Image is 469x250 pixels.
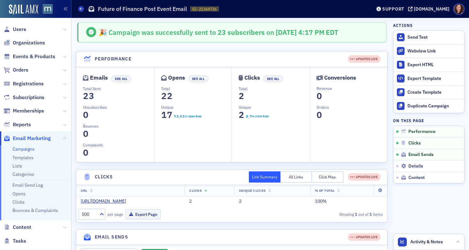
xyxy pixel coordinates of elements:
button: See All [189,75,208,82]
span: Events & Products [13,53,55,60]
button: Click Map [312,171,343,183]
span: 2 [81,90,90,102]
span: Email Marketing [13,135,51,142]
span: Registrations [13,80,44,87]
section: 23 [83,92,94,100]
span: 0 [315,90,324,102]
span: Details [408,163,423,169]
div: Showing out of items [286,211,383,217]
a: Email Marketing [4,135,51,142]
span: Content [408,175,425,181]
span: EDT [324,28,338,37]
span: Users [13,26,26,33]
div: 500 [82,211,96,218]
section: 0 [83,149,89,156]
section: 17 [161,111,173,119]
a: Lists [12,163,22,169]
span: EC-21364736 [192,6,217,12]
a: Webview Link [393,44,464,58]
div: 100% [315,199,383,204]
a: View Homepage [38,4,53,15]
span: 7 [249,113,252,119]
button: Link Summary [249,171,280,183]
span: 2 [160,90,168,102]
span: . [179,115,180,120]
span: Tasks [13,238,26,245]
div: Export Template [407,76,461,82]
a: Clicks [12,199,25,205]
span: Clicks [189,188,202,193]
p: Unsubscribes [83,104,154,110]
span: Profile [453,4,465,15]
a: Events & Products [4,53,55,60]
div: [DOMAIN_NAME] [414,6,450,12]
section: 2 [239,92,244,100]
span: 3 [176,113,179,119]
strong: 1 [368,211,373,217]
span: 0 [81,128,90,139]
span: 0 [81,109,90,121]
a: [URL][DOMAIN_NAME] [81,199,131,204]
section: 8.7 [246,114,252,119]
div: UPDATES LIVE [350,175,378,180]
a: Orders [4,66,28,74]
span: 7 [165,109,174,121]
span: 8 [245,113,249,119]
a: Registrations [4,80,44,87]
section: 0 [83,130,89,137]
button: Export Page [125,209,161,219]
a: Campaigns [12,146,34,152]
a: Bounces & Complaints [12,207,58,213]
div: Webview Link [407,48,461,54]
div: Opens [168,76,185,80]
div: Export HTML [407,62,461,68]
strong: 1 [354,211,358,217]
p: Total [161,86,232,91]
span: Memberships [13,107,44,114]
button: Send Test [393,31,464,44]
span: 9 [179,113,182,119]
span: 🎉 Campaign was successfully sent to on [99,28,276,37]
span: 23 subscribers [216,28,265,37]
div: UPDATES LIVE [348,233,381,241]
button: Duplicate Campaign [393,99,464,113]
button: All Links [280,171,312,183]
div: UPDATES LIVE [350,57,378,62]
span: Clicks [408,140,421,146]
section: 0 [316,111,322,119]
p: Orders [316,104,387,110]
a: Organizations [4,39,45,46]
a: Create Template [393,85,464,99]
button: [DOMAIN_NAME] [408,7,452,11]
span: 3 [87,90,96,102]
p: Unique [161,104,232,110]
div: 2 [189,199,230,204]
section: 22 [161,92,173,100]
h1: Future of Finance Post Event Email [98,5,187,13]
h4: Actions [393,22,413,28]
section: 0 [316,92,322,100]
span: 0 [315,109,324,121]
section: 73.91 [174,114,185,119]
div: UPDATES LIVE [348,55,381,63]
button: See All [111,75,131,82]
div: UPDATES LIVE [348,173,381,181]
span: 4:17 PM [298,28,324,37]
h4: Email Sends [95,234,128,240]
span: Unique Clicks [239,188,266,193]
span: Activity & Notes [410,238,443,245]
h4: On this page [393,118,465,123]
section: 0 [83,111,89,119]
button: See All [263,75,283,82]
div: Duplicate Campaign [407,103,461,109]
div: Create Template [407,90,461,95]
span: % Of Total [315,188,335,193]
div: Send Test [407,35,461,40]
a: Subscriptions [4,94,44,101]
p: Bounces [83,123,154,129]
p: Revenue [316,85,387,91]
a: SailAMX [9,4,38,15]
span: 1 [160,109,168,121]
img: SailAMX [43,4,53,14]
div: UPDATES LIVE [350,235,378,240]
